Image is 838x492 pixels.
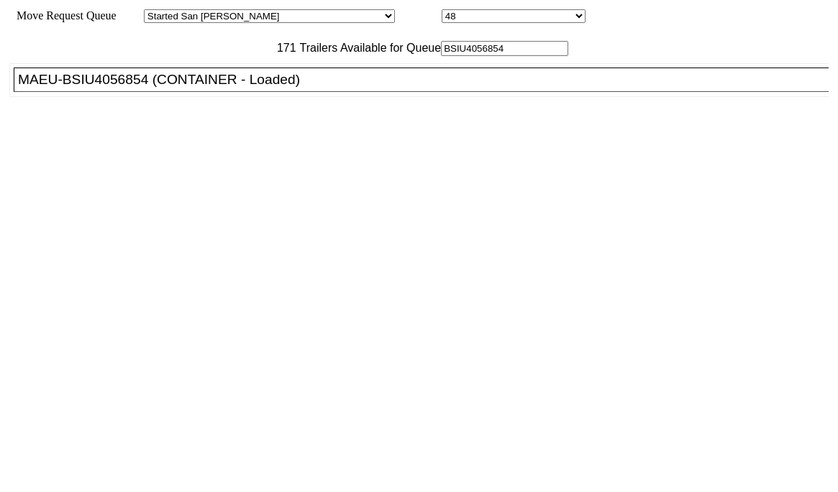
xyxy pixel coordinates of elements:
input: Filter Available Trailers [441,41,568,56]
span: Trailers Available for Queue [296,42,442,54]
span: 171 [270,42,296,54]
span: Area [119,9,141,22]
span: Move Request Queue [9,9,117,22]
div: MAEU-BSIU4056854 (CONTAINER - Loaded) [18,72,837,88]
span: Location [398,9,439,22]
